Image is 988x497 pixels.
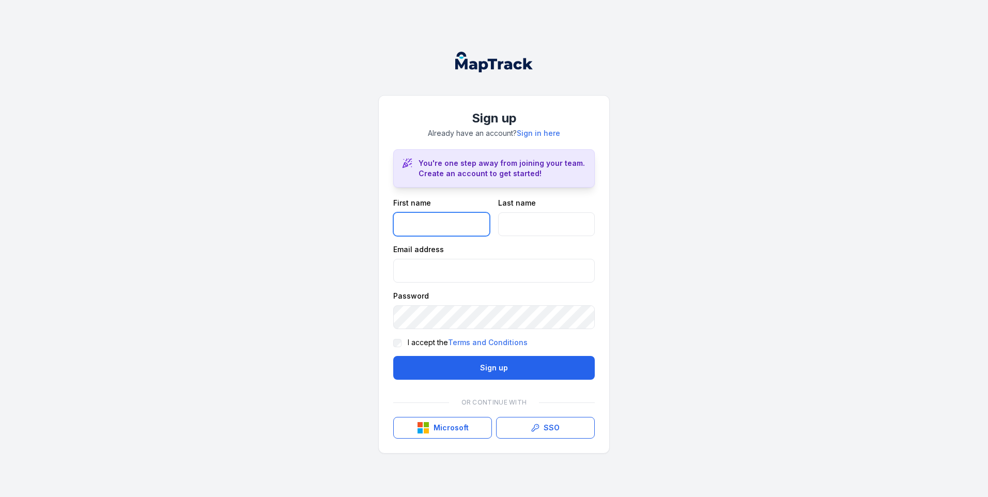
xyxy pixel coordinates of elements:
[498,198,536,208] label: Last name
[428,129,560,137] span: Already have an account?
[408,337,528,348] label: I accept the
[419,158,586,179] h3: You're one step away from joining your team. Create an account to get started!
[496,417,595,439] a: SSO
[517,128,560,138] a: Sign in here
[448,337,528,348] a: Terms and Conditions
[393,417,492,439] button: Microsoft
[393,244,444,255] label: Email address
[393,198,431,208] label: First name
[393,110,595,127] h1: Sign up
[439,52,549,72] nav: Global
[393,392,595,413] div: Or continue with
[393,291,429,301] label: Password
[393,356,595,380] button: Sign up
